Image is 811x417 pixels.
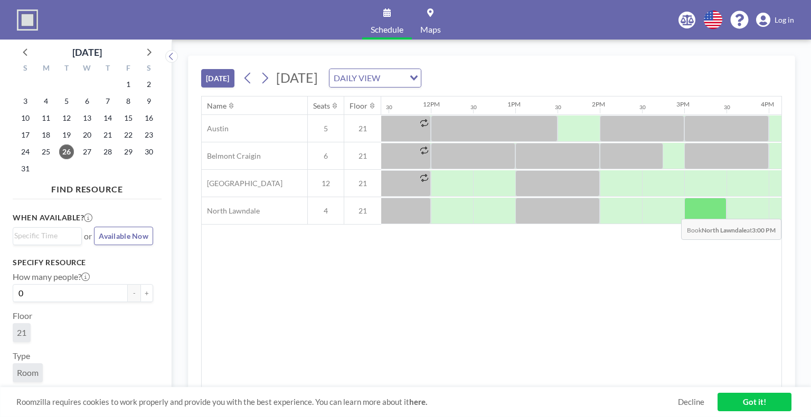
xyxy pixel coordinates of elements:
[13,258,153,267] h3: Specify resource
[329,69,421,87] div: Search for option
[39,128,53,142] span: Monday, August 18, 2025
[94,227,153,245] button: Available Now
[121,77,136,92] span: Friday, August 1, 2025
[276,70,318,85] span: [DATE]
[344,124,381,133] span: 21
[761,100,774,108] div: 4PM
[420,25,441,34] span: Maps
[202,124,229,133] span: Austin
[350,101,367,111] div: Floor
[507,100,521,108] div: 1PM
[138,62,159,76] div: S
[18,94,33,109] span: Sunday, August 3, 2025
[72,45,102,60] div: [DATE]
[100,144,115,159] span: Thursday, August 28, 2025
[80,128,95,142] span: Wednesday, August 20, 2025
[80,94,95,109] span: Wednesday, August 6, 2025
[100,111,115,125] span: Thursday, August 14, 2025
[13,228,81,244] div: Search for option
[775,15,794,25] span: Log in
[313,101,330,111] div: Seats
[121,144,136,159] span: Friday, August 29, 2025
[702,226,747,234] b: North Lawndale
[80,144,95,159] span: Wednesday, August 27, 2025
[344,179,381,188] span: 21
[121,94,136,109] span: Friday, August 8, 2025
[17,9,38,31] img: organization-logo
[555,104,561,111] div: 30
[308,206,344,216] span: 4
[13,311,32,321] label: Floor
[100,128,115,142] span: Thursday, August 21, 2025
[14,230,76,241] input: Search for option
[681,219,781,240] span: Book at
[97,62,118,76] div: T
[142,94,156,109] span: Saturday, August 9, 2025
[59,94,74,109] span: Tuesday, August 5, 2025
[13,351,30,361] label: Type
[344,151,381,161] span: 21
[18,144,33,159] span: Sunday, August 24, 2025
[77,62,98,76] div: W
[39,94,53,109] span: Monday, August 4, 2025
[142,111,156,125] span: Saturday, August 16, 2025
[13,271,90,282] label: How many people?
[118,62,138,76] div: F
[386,104,392,111] div: 30
[36,62,56,76] div: M
[18,161,33,176] span: Sunday, August 31, 2025
[142,128,156,142] span: Saturday, August 23, 2025
[15,62,36,76] div: S
[752,226,776,234] b: 3:00 PM
[201,69,234,88] button: [DATE]
[756,13,794,27] a: Log in
[13,180,162,195] h4: FIND RESOURCE
[678,397,704,407] a: Decline
[142,144,156,159] span: Saturday, August 30, 2025
[140,284,153,302] button: +
[207,101,227,111] div: Name
[592,100,605,108] div: 2PM
[100,94,115,109] span: Thursday, August 7, 2025
[202,179,282,188] span: [GEOGRAPHIC_DATA]
[676,100,690,108] div: 3PM
[142,77,156,92] span: Saturday, August 2, 2025
[17,327,26,338] span: 21
[59,144,74,159] span: Tuesday, August 26, 2025
[121,128,136,142] span: Friday, August 22, 2025
[409,397,427,406] a: here.
[18,128,33,142] span: Sunday, August 17, 2025
[639,104,646,111] div: 30
[332,71,382,85] span: DAILY VIEW
[18,111,33,125] span: Sunday, August 10, 2025
[308,124,344,133] span: 5
[202,151,261,161] span: Belmont Craigin
[39,111,53,125] span: Monday, August 11, 2025
[308,179,344,188] span: 12
[121,111,136,125] span: Friday, August 15, 2025
[371,25,403,34] span: Schedule
[17,367,39,378] span: Room
[383,71,403,85] input: Search for option
[128,284,140,302] button: -
[724,104,730,111] div: 30
[308,151,344,161] span: 6
[84,231,92,241] span: or
[59,111,74,125] span: Tuesday, August 12, 2025
[39,144,53,159] span: Monday, August 25, 2025
[56,62,77,76] div: T
[59,128,74,142] span: Tuesday, August 19, 2025
[80,111,95,125] span: Wednesday, August 13, 2025
[470,104,477,111] div: 30
[344,206,381,216] span: 21
[718,393,791,411] a: Got it!
[16,397,678,407] span: Roomzilla requires cookies to work properly and provide you with the best experience. You can lea...
[99,231,148,240] span: Available Now
[423,100,440,108] div: 12PM
[202,206,260,216] span: North Lawndale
